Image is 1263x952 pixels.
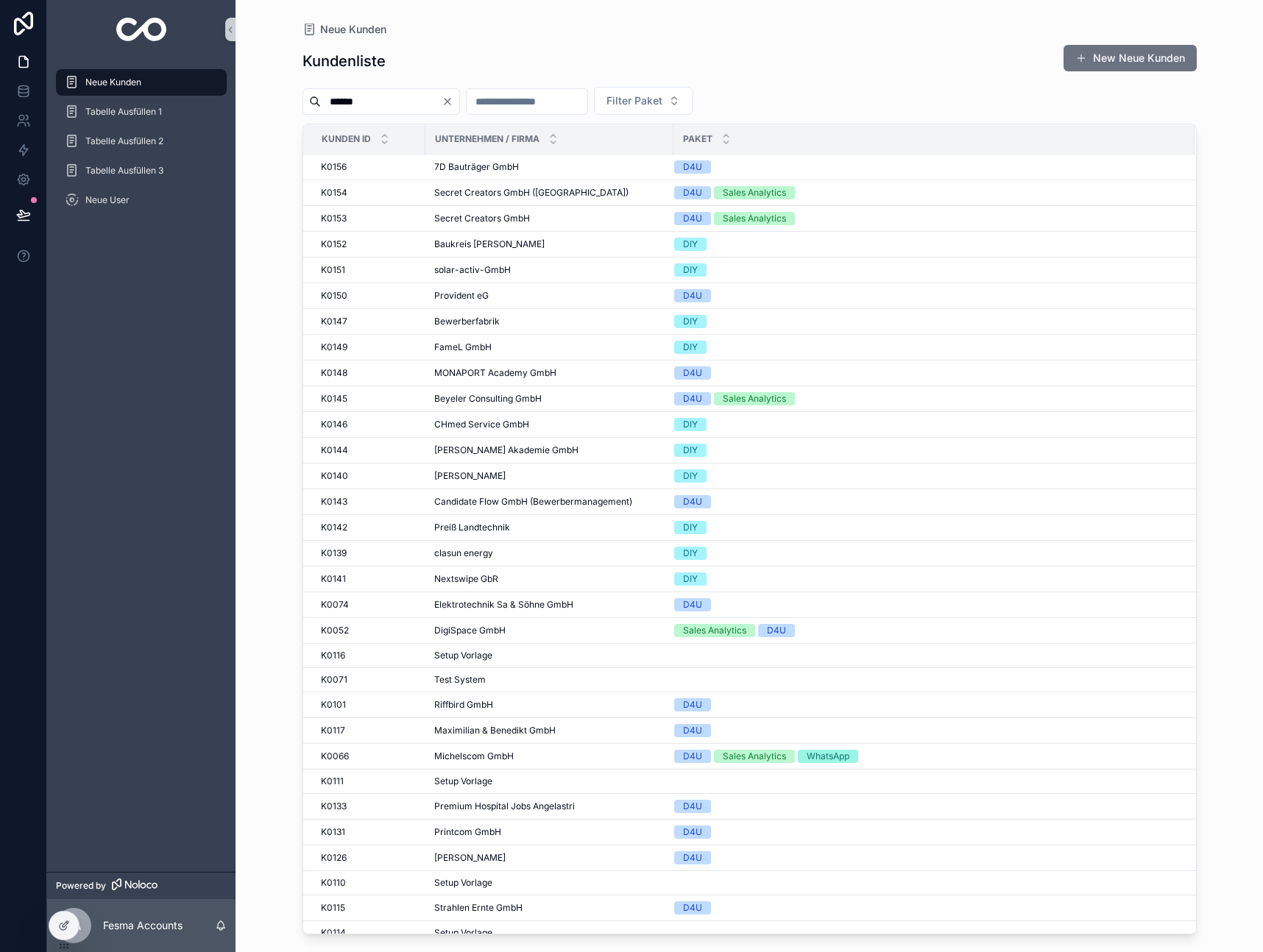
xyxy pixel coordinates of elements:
span: K0148 [321,367,347,379]
a: CHmed Service GmbH [434,419,665,430]
span: K0131 [321,826,345,838]
span: Filter Paket [606,93,662,108]
a: [PERSON_NAME] Akademie GmbH [434,444,665,456]
a: K0114 [321,927,417,939]
div: DIY [683,469,698,483]
div: D4U [767,624,786,637]
span: FameL GmbH [434,341,492,353]
span: K0154 [321,187,347,199]
button: Select Button [594,87,693,115]
div: Sales Analytics [683,624,746,637]
a: Powered by [47,872,236,899]
a: K0117 [321,725,417,736]
span: Secret Creators GmbH [434,213,530,224]
span: Elektrotechnik Sa & Söhne GmbH [434,599,573,611]
a: Strahlen Ernte GmbH [434,902,665,914]
a: K0140 [321,470,417,482]
div: DIY [683,263,698,277]
a: K0149 [321,341,417,353]
a: K0144 [321,444,417,456]
a: D4U [674,901,1177,914]
span: K0145 [321,393,347,405]
a: K0151 [321,264,417,276]
a: Secret Creators GmbH [434,213,665,224]
a: 7D Bauträger GmbH [434,161,665,173]
div: D4U [683,901,702,914]
span: Preiß Landtechnik [434,522,510,533]
span: K0153 [321,213,347,224]
a: Setup Vorlage [434,927,665,939]
a: DIY [674,341,1177,354]
a: [PERSON_NAME] [434,852,665,864]
div: D4U [683,800,702,813]
span: Tabelle Ausfüllen 1 [85,106,162,118]
a: Candidate Flow GmbH (Bewerbermanagement) [434,496,665,508]
div: Sales Analytics [723,212,786,225]
a: DigiSpace GmbH [434,625,665,636]
span: K0117 [321,725,345,736]
a: K0150 [321,290,417,302]
a: K0111 [321,775,417,787]
img: App logo [116,18,167,41]
a: K0147 [321,316,417,327]
span: Beyeler Consulting GmbH [434,393,542,405]
a: K0145 [321,393,417,405]
span: K0139 [321,547,347,559]
div: D4U [683,698,702,711]
span: Premium Hospital Jobs Angelastri [434,800,575,812]
a: D4USales Analytics [674,392,1177,405]
span: Printcom GmbH [434,826,501,838]
a: K0071 [321,674,417,686]
a: Neue User [56,187,227,213]
span: K0071 [321,674,347,686]
a: D4U [674,289,1177,302]
span: 7D Bauträger GmbH [434,161,519,173]
div: Sales Analytics [723,392,786,405]
a: Baukreis [PERSON_NAME] [434,238,665,250]
div: D4U [683,392,702,405]
a: K0110 [321,877,417,889]
a: Michelscom GmbH [434,750,665,762]
div: D4U [683,750,702,763]
a: K0153 [321,213,417,224]
span: Provident eG [434,290,489,302]
a: clasun energy [434,547,665,559]
a: D4U [674,598,1177,611]
span: Paket [683,133,712,145]
span: MONAPORT Academy GmbH [434,367,556,379]
span: [PERSON_NAME] [434,470,506,482]
span: K0146 [321,419,347,430]
span: Tabelle Ausfüllen 3 [85,165,163,177]
div: D4U [683,289,702,302]
span: Neue User [85,194,130,206]
a: FameL GmbH [434,341,665,353]
span: Setup Vorlage [434,650,492,661]
span: K0133 [321,800,347,812]
a: Setup Vorlage [434,877,665,889]
a: DIY [674,469,1177,483]
span: Nextswipe GbR [434,573,498,585]
span: K0116 [321,650,345,661]
span: [PERSON_NAME] [434,852,506,864]
a: D4U [674,366,1177,380]
span: K0150 [321,290,347,302]
span: Secret Creators GmbH ([GEOGRAPHIC_DATA]) [434,187,629,199]
a: Riffbird GmbH [434,699,665,711]
a: Elektrotechnik Sa & Söhne GmbH [434,599,665,611]
span: K0101 [321,699,346,711]
a: Preiß Landtechnik [434,522,665,533]
a: Bewerberfabrik [434,316,665,327]
div: D4U [683,212,702,225]
span: K0147 [321,316,347,327]
span: K0152 [321,238,347,250]
a: D4U [674,698,1177,711]
a: K0141 [321,573,417,585]
a: Setup Vorlage [434,775,665,787]
div: Sales Analytics [723,750,786,763]
a: Tabelle Ausfüllen 1 [56,99,227,125]
a: Secret Creators GmbH ([GEOGRAPHIC_DATA]) [434,187,665,199]
a: Maximilian & Benedikt GmbH [434,725,665,736]
a: D4U [674,160,1177,174]
a: DIY [674,263,1177,277]
div: scrollable content [47,59,236,232]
